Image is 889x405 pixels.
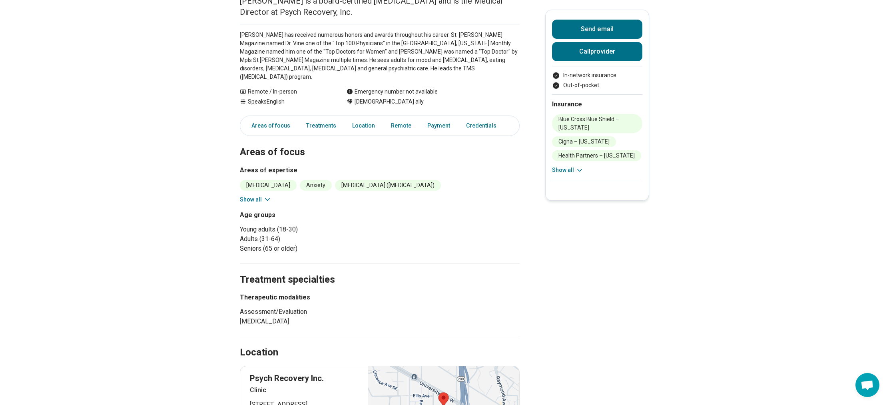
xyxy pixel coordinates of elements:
[552,20,642,39] button: Send email
[552,71,642,90] ul: Payment options
[552,42,642,61] button: Callprovider
[461,118,506,134] a: Credentials
[240,210,377,220] h3: Age groups
[552,71,642,80] li: In-network insurance
[300,180,332,191] li: Anxiety
[240,88,331,96] div: Remote / In-person
[240,317,352,326] li: [MEDICAL_DATA]
[552,114,642,133] li: Blue Cross Blue Shield – [US_STATE]
[552,166,584,174] button: Show all
[552,136,616,147] li: Cigna – [US_STATE]
[423,118,455,134] a: Payment
[240,166,520,175] h3: Areas of expertise
[335,180,441,191] li: [MEDICAL_DATA] ([MEDICAL_DATA])
[240,225,377,234] li: Young adults (18-30)
[347,118,380,134] a: Location
[250,373,358,384] p: Psych Recovery Inc.
[240,196,271,204] button: Show all
[347,88,438,96] div: Emergency number not available
[240,346,278,359] h2: Location
[355,98,424,106] span: [DEMOGRAPHIC_DATA] ally
[552,150,641,161] li: Health Partners – [US_STATE]
[250,385,358,395] p: Clinic
[301,118,341,134] a: Treatments
[240,307,352,317] li: Assessment/Evaluation
[240,234,377,244] li: Adults (31-64)
[240,293,352,302] h3: Therapeutic modalities
[552,100,642,109] h2: Insurance
[552,81,642,90] li: Out-of-pocket
[240,126,520,159] h2: Areas of focus
[855,373,879,397] div: Open chat
[240,254,520,287] h2: Treatment specialties
[240,98,331,106] div: Speaks English
[242,118,295,134] a: Areas of focus
[240,180,297,191] li: [MEDICAL_DATA]
[240,244,377,253] li: Seniors (65 or older)
[240,31,520,81] p: [PERSON_NAME] has received numerous honors and awards throughout his career. St. [PERSON_NAME] Ma...
[386,118,416,134] a: Remote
